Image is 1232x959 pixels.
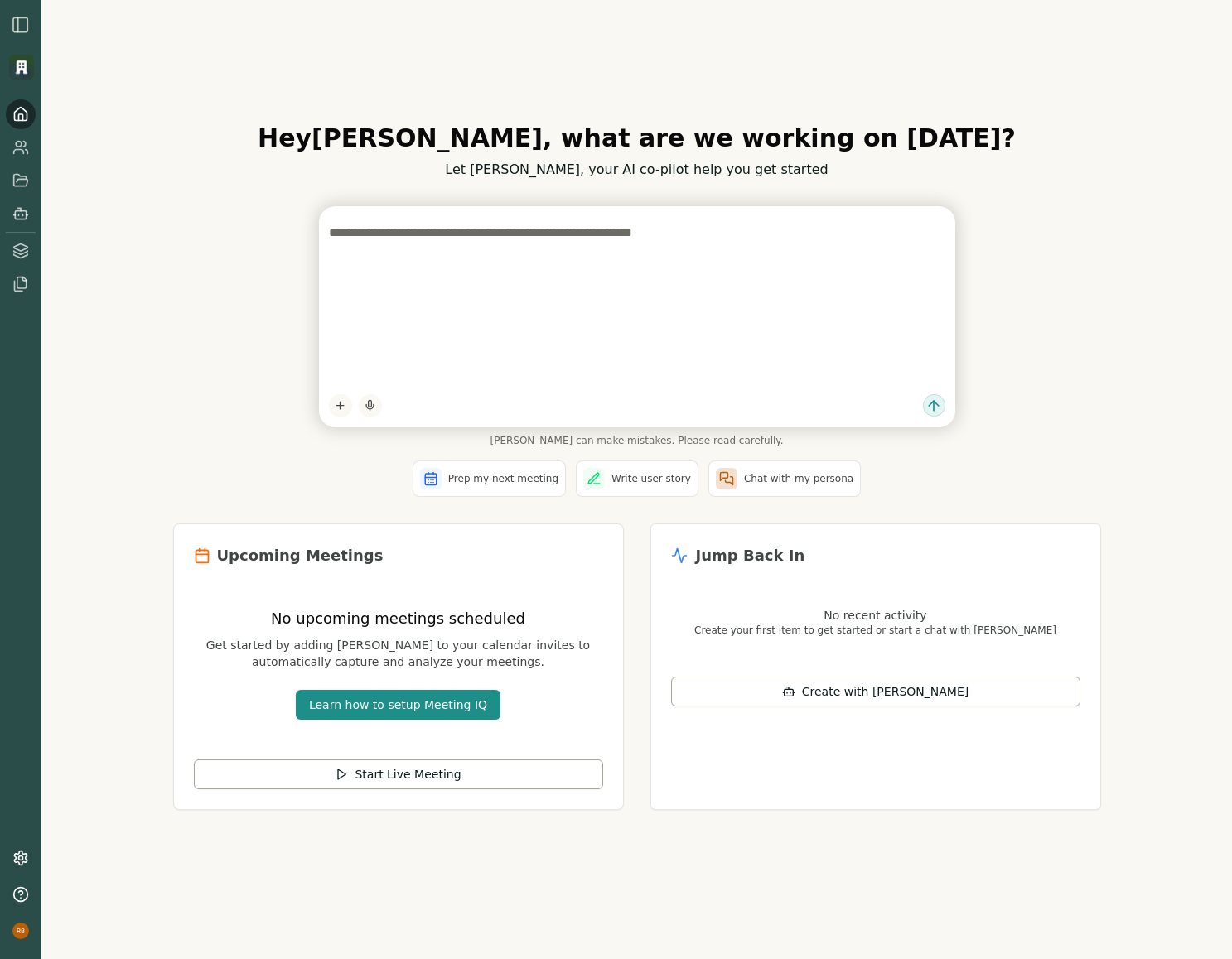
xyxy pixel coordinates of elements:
[923,394,945,417] button: Send message
[9,55,34,80] img: Organization logo
[296,690,500,720] button: Learn how to setup Meeting IQ
[319,434,955,447] span: [PERSON_NAME] can make mistakes. Please read carefully.
[744,472,853,485] span: Chat with my persona
[329,394,352,417] button: Add content to chat
[194,759,603,789] button: Start Live Meeting
[12,923,29,939] img: profile
[413,460,566,497] button: Prep my next meeting
[671,677,1080,706] button: Create with [PERSON_NAME]
[194,637,603,670] p: Get started by adding [PERSON_NAME] to your calendar invites to automatically capture and analyze...
[671,624,1080,637] p: Create your first item to get started or start a chat with [PERSON_NAME]
[802,683,969,700] span: Create with [PERSON_NAME]
[359,394,382,417] button: Start dictation
[576,460,698,497] button: Write user story
[173,123,1101,153] h1: Hey [PERSON_NAME] , what are we working on [DATE]?
[217,544,384,567] h2: Upcoming Meetings
[448,472,558,485] span: Prep my next meeting
[671,607,1080,624] p: No recent activity
[708,460,861,497] button: Chat with my persona
[173,160,1101,180] p: Let [PERSON_NAME], your AI co-pilot help you get started
[696,544,805,567] h2: Jump Back In
[194,607,603,630] h3: No upcoming meetings scheduled
[6,879,36,909] button: Help
[11,15,31,35] img: sidebar
[611,472,691,485] span: Write user story
[355,766,461,783] span: Start Live Meeting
